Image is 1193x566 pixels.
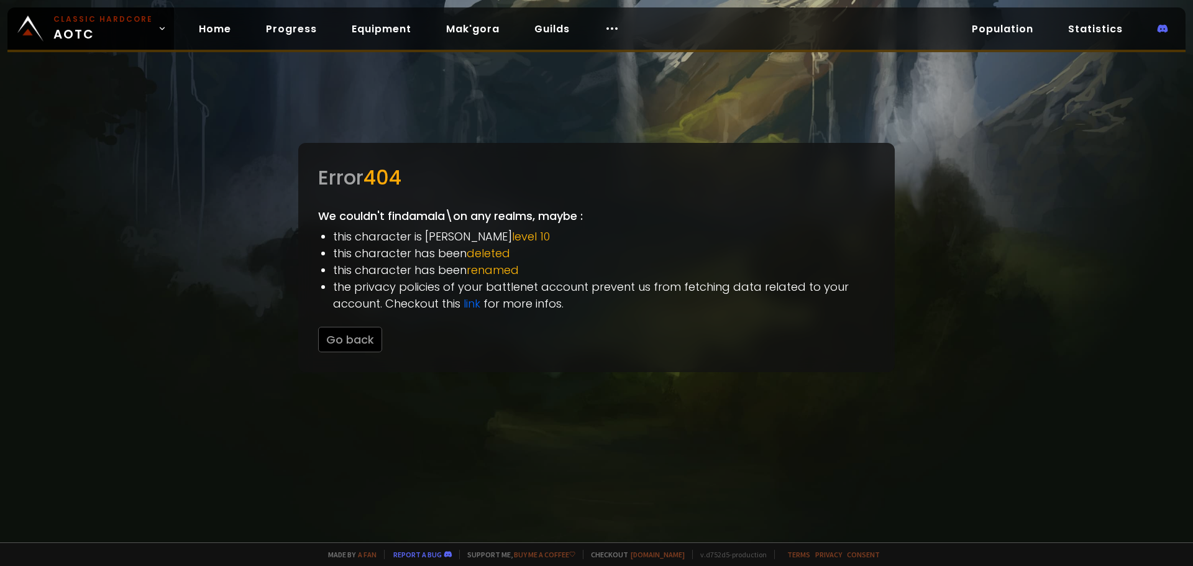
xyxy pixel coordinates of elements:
[436,16,510,42] a: Mak'gora
[512,229,550,244] span: level 10
[467,262,519,278] span: renamed
[321,550,377,559] span: Made by
[524,16,580,42] a: Guilds
[53,14,153,43] span: AOTC
[363,163,401,191] span: 404
[1058,16,1133,42] a: Statistics
[583,550,685,559] span: Checkout
[787,550,810,559] a: Terms
[358,550,377,559] a: a fan
[393,550,442,559] a: Report a bug
[962,16,1043,42] a: Population
[815,550,842,559] a: Privacy
[256,16,327,42] a: Progress
[298,143,895,372] div: We couldn't find amala\ on any realms, maybe :
[692,550,767,559] span: v. d752d5 - production
[53,14,153,25] small: Classic Hardcore
[189,16,241,42] a: Home
[333,228,875,245] li: this character is [PERSON_NAME]
[459,550,575,559] span: Support me,
[342,16,421,42] a: Equipment
[318,332,382,347] a: Go back
[847,550,880,559] a: Consent
[333,262,875,278] li: this character has been
[333,245,875,262] li: this character has been
[464,296,480,311] a: link
[631,550,685,559] a: [DOMAIN_NAME]
[318,163,875,193] div: Error
[514,550,575,559] a: Buy me a coffee
[333,278,875,312] li: the privacy policies of your battlenet account prevent us from fetching data related to your acco...
[318,327,382,352] button: Go back
[467,245,510,261] span: deleted
[7,7,174,50] a: Classic HardcoreAOTC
